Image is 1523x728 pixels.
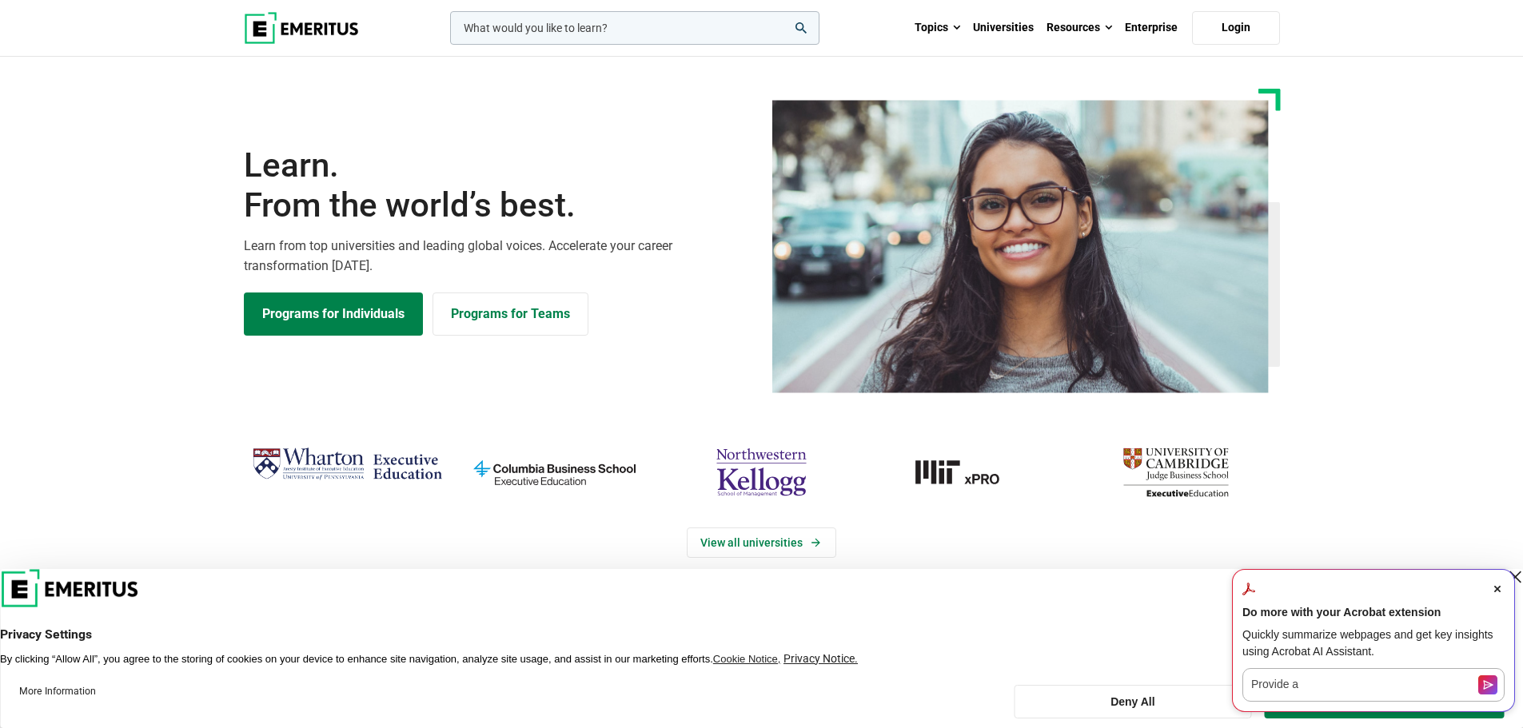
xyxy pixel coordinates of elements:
img: columbia-business-school [459,441,650,503]
h1: Learn. [244,145,752,226]
img: Wharton Executive Education [252,441,443,488]
img: MIT xPRO [873,441,1064,503]
a: View Universities [687,527,836,558]
input: woocommerce-product-search-field-0 [450,11,819,45]
a: Explore Programs [244,292,423,336]
p: Learn from top universities and leading global voices. Accelerate your career transformation [DATE]. [244,236,752,276]
span: From the world’s best. [244,185,752,225]
img: northwestern-kellogg [666,441,857,503]
img: Learn from the world's best [772,100,1269,393]
img: cambridge-judge-business-school [1080,441,1271,503]
a: Explore for Business [433,292,588,336]
a: Login [1192,11,1280,45]
a: MIT-xPRO [873,441,1064,503]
